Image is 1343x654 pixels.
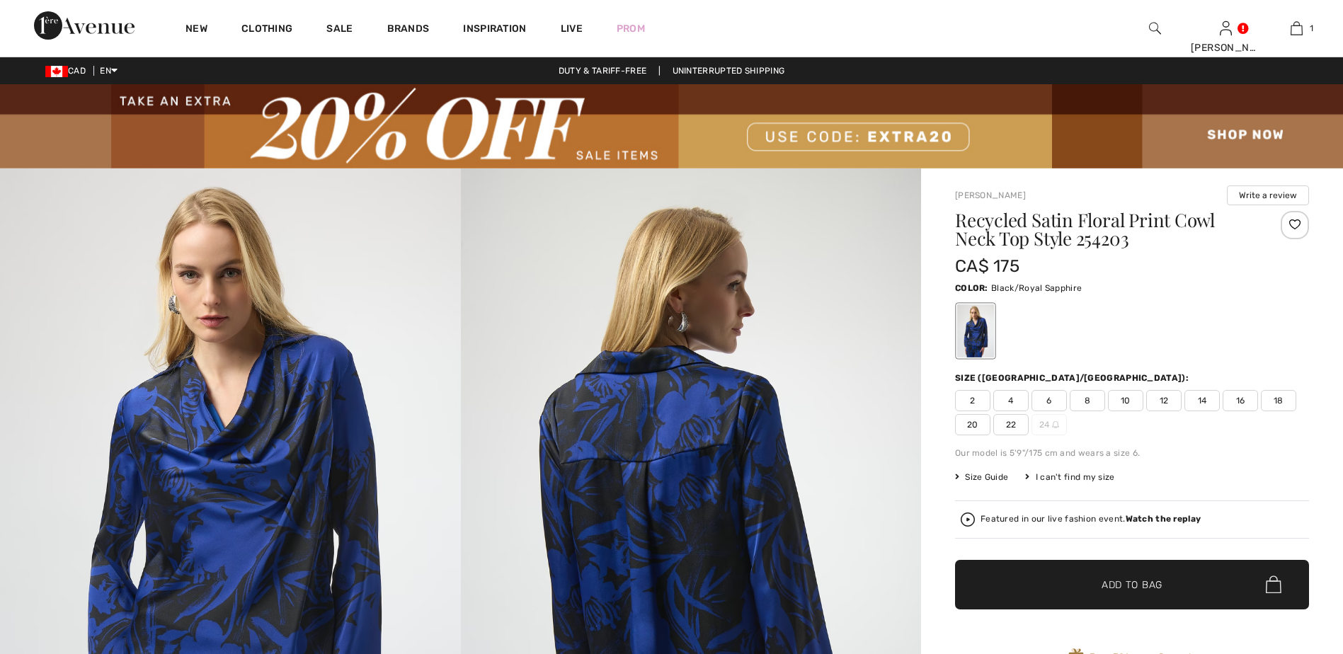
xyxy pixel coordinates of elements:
img: Watch the replay [961,512,975,527]
span: 6 [1031,390,1067,411]
img: 1ère Avenue [34,11,135,40]
div: Black/Royal Sapphire [957,304,994,357]
a: [PERSON_NAME] [955,190,1026,200]
span: 12 [1146,390,1182,411]
a: New [185,23,207,38]
a: Brands [387,23,430,38]
a: Sale [326,23,353,38]
span: CAD [45,66,91,76]
span: 1 [1310,22,1313,35]
div: Our model is 5'9"/175 cm and wears a size 6. [955,447,1309,459]
span: 20 [955,414,990,435]
span: 14 [1184,390,1220,411]
button: Add to Bag [955,560,1309,609]
span: 24 [1031,414,1067,435]
a: Sign In [1220,21,1232,35]
img: ring-m.svg [1052,421,1059,428]
span: 4 [993,390,1029,411]
div: [PERSON_NAME] [1191,40,1260,55]
span: Inspiration [463,23,526,38]
span: 18 [1261,390,1296,411]
div: Size ([GEOGRAPHIC_DATA]/[GEOGRAPHIC_DATA]): [955,372,1191,384]
span: 10 [1108,390,1143,411]
span: 16 [1223,390,1258,411]
span: Add to Bag [1102,577,1162,592]
img: My Bag [1291,20,1303,37]
span: EN [100,66,118,76]
a: Live [561,21,583,36]
span: Size Guide [955,471,1008,483]
span: Color: [955,283,988,293]
span: CA$ 175 [955,256,1019,276]
div: Featured in our live fashion event. [981,515,1201,524]
a: Clothing [241,23,292,38]
img: My Info [1220,20,1232,37]
img: search the website [1149,20,1161,37]
strong: Watch the replay [1126,514,1201,524]
button: Write a review [1227,185,1309,205]
span: Black/Royal Sapphire [991,283,1082,293]
span: 2 [955,390,990,411]
span: 22 [993,414,1029,435]
a: Prom [617,21,645,36]
div: I can't find my size [1025,471,1114,483]
a: 1 [1262,20,1331,37]
img: Canadian Dollar [45,66,68,77]
h1: Recycled Satin Floral Print Cowl Neck Top Style 254203 [955,211,1250,248]
span: 8 [1070,390,1105,411]
img: Bag.svg [1266,575,1281,594]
